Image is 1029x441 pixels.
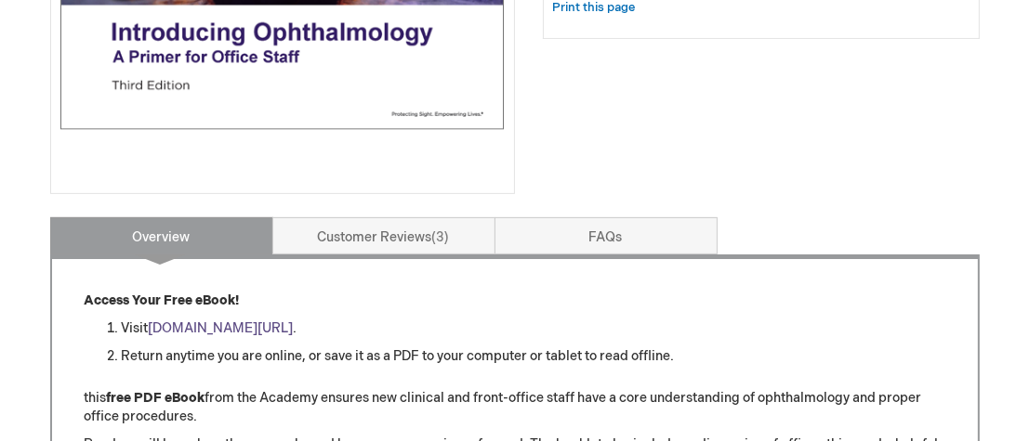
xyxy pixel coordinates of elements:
a: Customer Reviews3 [272,217,495,254]
a: [DOMAIN_NAME][URL] [149,320,294,336]
li: Visit . [122,319,945,338]
span: 3 [432,229,450,245]
li: Return anytime you are online, or save it as a PDF to your computer or tablet to read offline. [122,347,945,366]
a: FAQs [495,217,718,254]
strong: free PDF eBook [107,390,205,406]
a: Overview [50,217,273,254]
p: this from the Academy ensures new clinical and front-office staff have a core understanding of op... [85,389,945,426]
strong: Access Your Free eBook! [85,292,240,308]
